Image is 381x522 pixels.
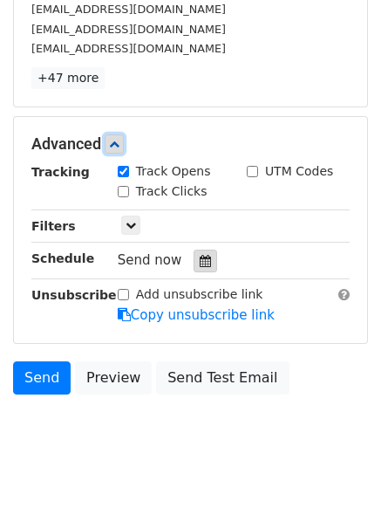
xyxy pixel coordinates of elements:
a: Preview [75,361,152,395]
h5: Advanced [31,134,350,154]
strong: Unsubscribe [31,288,117,302]
small: [EMAIL_ADDRESS][DOMAIN_NAME] [31,23,226,36]
strong: Schedule [31,251,94,265]
label: Add unsubscribe link [136,285,263,304]
a: Send Test Email [156,361,289,395]
a: Copy unsubscribe link [118,307,275,323]
label: UTM Codes [265,162,333,181]
span: Send now [118,252,182,268]
strong: Filters [31,219,76,233]
strong: Tracking [31,165,90,179]
label: Track Opens [136,162,211,181]
small: [EMAIL_ADDRESS][DOMAIN_NAME] [31,42,226,55]
a: Send [13,361,71,395]
small: [EMAIL_ADDRESS][DOMAIN_NAME] [31,3,226,16]
a: +47 more [31,67,105,89]
label: Track Clicks [136,182,208,201]
iframe: Chat Widget [294,438,381,522]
